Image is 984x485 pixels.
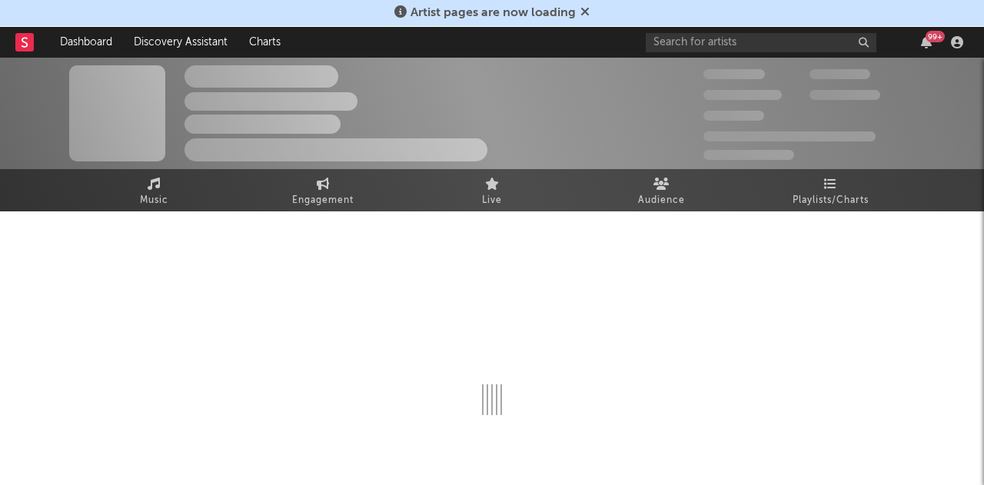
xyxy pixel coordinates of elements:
[793,191,869,210] span: Playlists/Charts
[238,27,291,58] a: Charts
[746,169,915,211] a: Playlists/Charts
[411,7,576,19] span: Artist pages are now loading
[638,191,685,210] span: Audience
[577,169,746,211] a: Audience
[703,90,782,100] span: 50.000.000
[703,111,764,121] span: 100.000
[123,27,238,58] a: Discovery Assistant
[69,169,238,211] a: Music
[646,33,876,52] input: Search for artists
[703,69,765,79] span: 300.000
[140,191,168,210] span: Music
[921,36,932,48] button: 99+
[703,131,876,141] span: 50.000.000 Monthly Listeners
[238,169,407,211] a: Engagement
[292,191,354,210] span: Engagement
[809,69,870,79] span: 100.000
[482,191,502,210] span: Live
[49,27,123,58] a: Dashboard
[703,150,794,160] span: Jump Score: 85.0
[926,31,945,42] div: 99 +
[809,90,880,100] span: 1.000.000
[580,7,590,19] span: Dismiss
[407,169,577,211] a: Live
